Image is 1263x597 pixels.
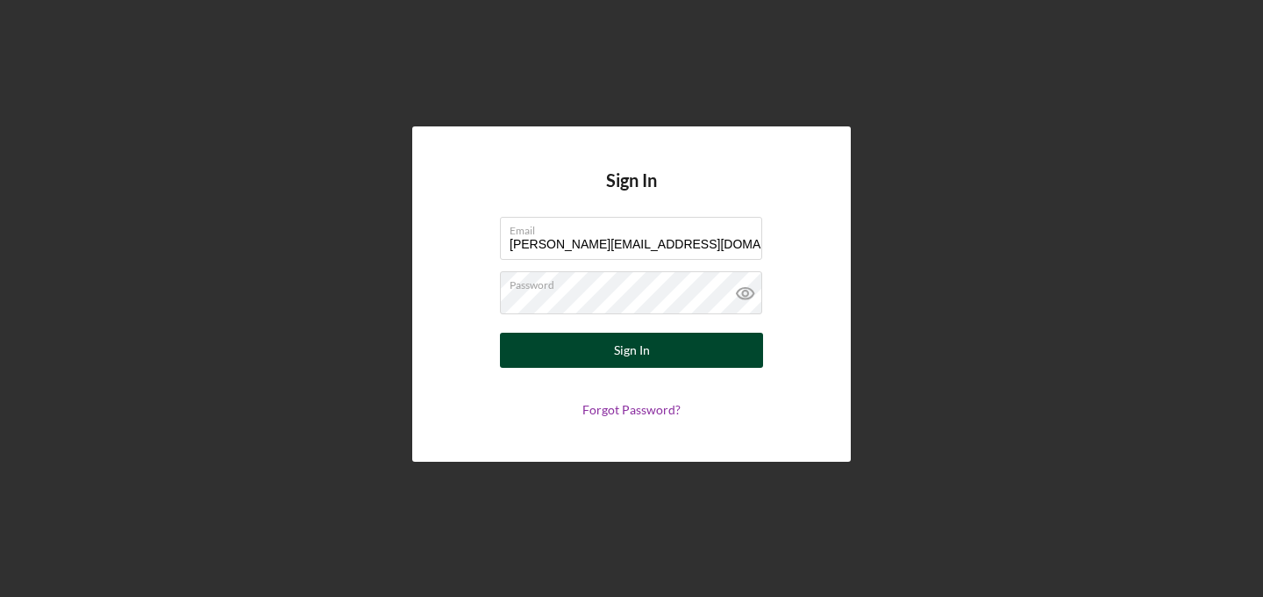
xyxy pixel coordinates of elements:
[510,218,762,237] label: Email
[606,170,657,217] h4: Sign In
[614,333,650,368] div: Sign In
[582,402,681,417] a: Forgot Password?
[500,333,763,368] button: Sign In
[510,272,762,291] label: Password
